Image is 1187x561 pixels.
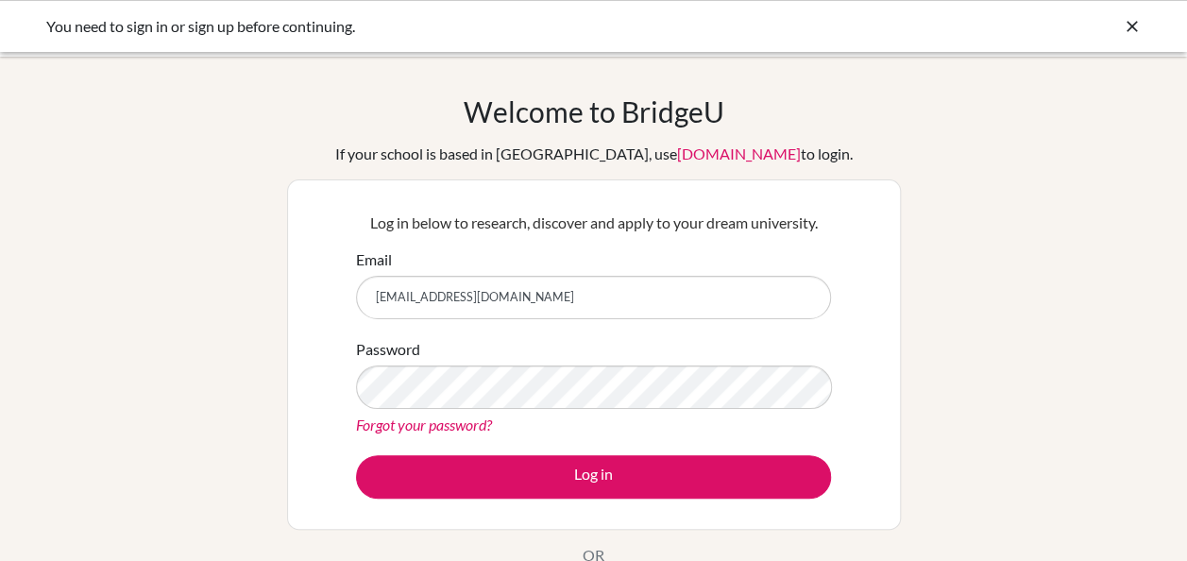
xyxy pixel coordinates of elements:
p: Log in below to research, discover and apply to your dream university. [356,212,831,234]
h1: Welcome to BridgeU [464,94,724,128]
a: [DOMAIN_NAME] [677,144,801,162]
div: If your school is based in [GEOGRAPHIC_DATA], use to login. [335,143,853,165]
label: Password [356,338,420,361]
button: Log in [356,455,831,499]
label: Email [356,248,392,271]
div: You need to sign in or sign up before continuing. [46,15,858,38]
a: Forgot your password? [356,416,492,433]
